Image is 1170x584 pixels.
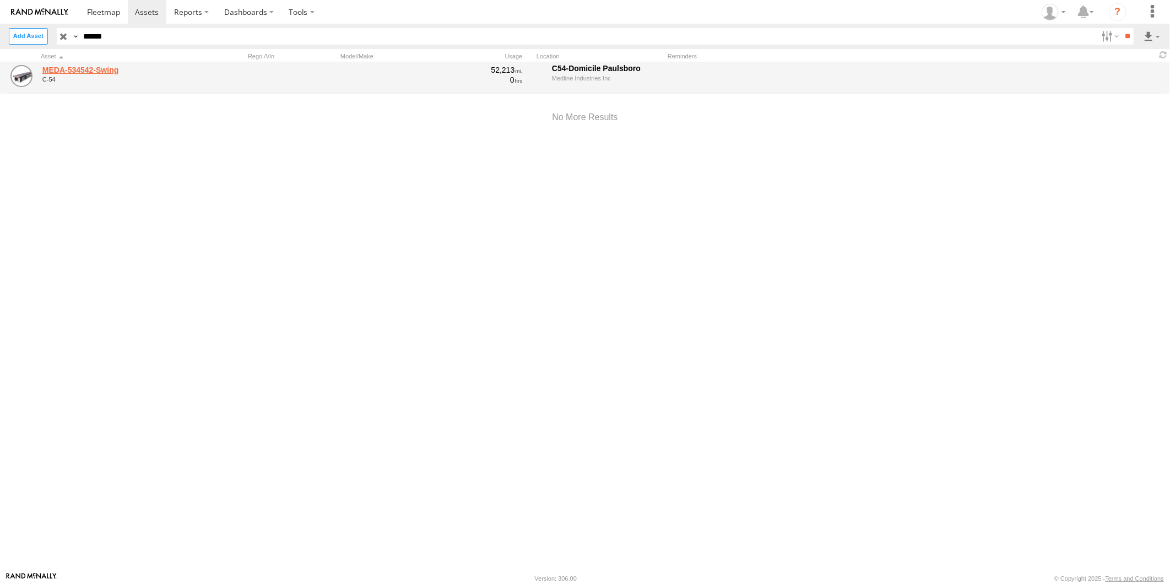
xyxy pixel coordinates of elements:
label: Create New Asset [9,28,48,44]
label: Export results as... [1142,28,1161,44]
div: C54-Domicile Paulsboro [552,63,662,73]
div: Data from Vehicle CANbus [446,65,523,75]
div: Jennifer Albro [1038,4,1070,20]
a: MEDA-534542-Swing [42,65,193,75]
a: Visit our Website [6,573,57,584]
div: Usage [444,52,532,60]
img: rand-logo.svg [11,8,68,16]
div: Medline Industries Inc [552,74,662,82]
div: Click to Sort [41,52,195,60]
span: Refresh [1157,50,1170,61]
label: Search Query [71,28,79,44]
div: © Copyright 2025 - [1054,575,1164,582]
div: Rego./Vin [248,52,336,60]
div: 0 [446,75,523,85]
a: View Asset Details [10,65,32,87]
label: Click to View Current Location [537,63,663,93]
div: Location [537,52,663,60]
a: Terms and Conditions [1106,575,1164,582]
i: ? [1109,3,1126,21]
div: Version: 306.00 [535,575,577,582]
div: undefined [42,76,193,83]
div: Model/Make [340,52,440,60]
label: Search Filter Options [1097,28,1121,44]
div: Reminders [668,52,844,60]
